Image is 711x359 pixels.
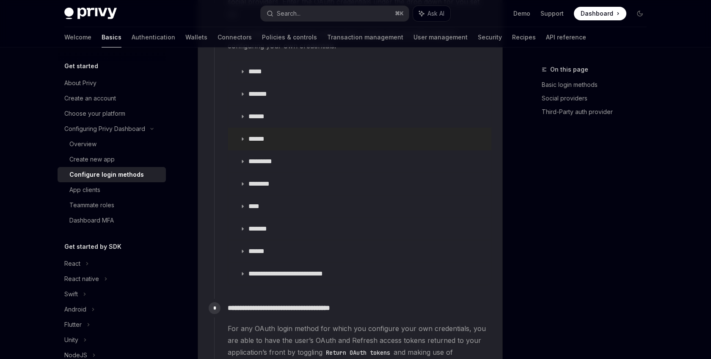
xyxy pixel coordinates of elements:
button: Search...⌘K [261,6,409,21]
div: Unity [64,335,78,345]
button: Toggle dark mode [633,7,647,20]
h5: Get started [64,61,98,71]
a: Welcome [64,27,91,47]
div: React native [64,274,99,284]
a: Create new app [58,152,166,167]
a: Wallets [185,27,207,47]
a: Transaction management [327,27,403,47]
div: App clients [69,185,100,195]
span: ⌘ K [395,10,404,17]
div: Teammate roles [69,200,114,210]
div: Overview [69,139,96,149]
a: Dashboard MFA [58,213,166,228]
a: Connectors [218,27,252,47]
a: Overview [58,136,166,152]
div: React [64,259,80,269]
a: Third-Party auth provider [542,105,653,119]
a: About Privy [58,75,166,91]
a: Teammate roles [58,198,166,213]
a: Policies & controls [262,27,317,47]
a: Security [478,27,502,47]
a: Configure login methods [58,167,166,182]
a: Basics [102,27,121,47]
a: Social providers [542,92,653,105]
span: On this page [550,64,588,75]
a: Recipes [512,27,536,47]
div: Search... [277,8,300,19]
a: App clients [58,182,166,198]
div: About Privy [64,78,96,88]
div: Create an account [64,93,116,103]
div: Configure login methods [69,170,144,180]
button: Ask AI [413,6,450,21]
a: Choose your platform [58,106,166,121]
a: User management [413,27,468,47]
div: Choose your platform [64,109,125,119]
img: dark logo [64,8,117,19]
div: Dashboard MFA [69,215,114,225]
a: Dashboard [574,7,626,20]
a: Support [540,9,564,18]
div: Create new app [69,154,115,164]
code: Return OAuth tokens [322,348,394,357]
a: Authentication [132,27,175,47]
div: Flutter [64,320,82,330]
div: Swift [64,289,78,299]
span: Dashboard [581,9,613,18]
a: API reference [546,27,586,47]
div: Configuring Privy Dashboard [64,124,145,134]
a: Basic login methods [542,78,653,92]
a: Create an account [58,91,166,106]
h5: Get started by SDK [64,242,121,252]
span: Ask AI [427,9,444,18]
div: Android [64,304,86,314]
a: Demo [513,9,530,18]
